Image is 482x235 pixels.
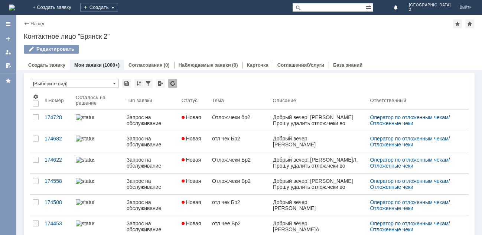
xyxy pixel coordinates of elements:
[74,62,102,68] a: Мои заявки
[370,157,449,163] a: Оператор по отложенным чекам
[45,199,70,205] div: 174508
[370,178,449,184] a: Оператор по отложенным чекам
[33,94,39,100] span: Настройки
[9,4,15,10] img: logo
[182,199,201,205] span: Новая
[212,157,267,163] div: Отлож.чеки Бр2
[73,131,124,152] a: statusbar-100 (1).png
[45,178,70,184] div: 174558
[73,174,124,194] a: statusbar-100 (1).png
[370,220,449,226] a: Оператор по отложенным чекам
[127,136,176,147] div: Запрос на обслуживание
[45,136,70,142] div: 174682
[453,19,462,28] div: Добавить в избранное
[370,136,449,142] a: Оператор по отложенным чекам
[48,98,64,103] div: Номер
[127,157,176,169] div: Запрос на обслуживание
[76,199,94,205] img: statusbar-100 (1).png
[273,98,296,103] div: Описание
[212,178,267,184] div: Отлож.чеки Бр2
[124,110,179,131] a: Запрос на обслуживание
[168,79,177,88] div: Обновлять список
[127,98,152,103] div: Тип заявки
[122,79,131,88] div: Сохранить вид
[103,62,120,68] div: (1000+)
[127,114,176,126] div: Запрос на обслуживание
[182,178,201,184] span: Новая
[370,163,413,169] a: Отложенные чеки
[42,131,73,152] a: 174682
[76,157,94,163] img: statusbar-100 (1).png
[179,195,209,216] a: Новая
[124,174,179,194] a: Запрос на обслуживание
[2,60,14,72] a: Мои согласования
[179,152,209,173] a: Новая
[134,79,143,88] div: Сортировка...
[76,95,115,106] div: Осталось на решение
[370,142,413,147] a: Отложенные чеки
[179,62,231,68] a: Наблюдаемые заявки
[209,152,270,173] a: Отлож.чеки Бр2
[42,195,73,216] a: 174508
[124,91,179,110] th: Тип заявки
[156,79,165,88] div: Экспорт списка
[76,136,94,142] img: statusbar-100 (1).png
[80,3,118,12] div: Создать
[247,62,268,68] a: Карточка
[409,7,451,12] span: 2
[127,199,176,211] div: Запрос на обслуживание
[212,220,267,226] div: отл чее Бр2
[30,21,44,26] a: Назад
[182,114,201,120] span: Новая
[42,152,73,173] a: 174622
[212,136,267,142] div: отл чек Бр2
[370,120,413,126] a: Отложенные чеки
[179,131,209,152] a: Новая
[73,152,124,173] a: statusbar-100 (1).png
[370,220,460,232] div: /
[76,220,94,226] img: statusbar-100 (1).png
[209,91,270,110] th: Тема
[370,178,460,190] div: /
[277,62,324,68] a: Соглашения/Услуги
[370,226,413,232] a: Отложенные чеки
[212,98,224,103] div: Тема
[127,178,176,190] div: Запрос на обслуживание
[182,157,201,163] span: Новая
[45,157,70,163] div: 174622
[179,91,209,110] th: Статус
[370,114,460,126] div: /
[76,114,94,120] img: statusbar-100 (1).png
[45,220,70,226] div: 174453
[124,152,179,173] a: Запрос на обслуживание
[164,62,170,68] div: (0)
[370,98,407,103] div: Ответственный
[370,205,413,211] a: Отложенные чеки
[365,3,373,10] span: Расширенный поиск
[179,174,209,194] a: Новая
[24,33,475,40] div: Контактное лицо "Брянск 2"
[42,91,73,110] th: Номер
[144,79,153,88] div: Фильтрация...
[370,199,449,205] a: Оператор по отложенным чекам
[209,131,270,152] a: отл чек Бр2
[409,3,451,7] span: [GEOGRAPHIC_DATA]
[73,110,124,131] a: statusbar-100 (1).png
[370,199,460,211] div: /
[9,4,15,10] a: Перейти на домашнюю страницу
[333,62,362,68] a: База знаний
[370,157,460,169] div: /
[28,62,65,68] a: Создать заявку
[465,19,474,28] div: Сделать домашней страницей
[124,195,179,216] a: Запрос на обслуживание
[42,110,73,131] a: 174728
[2,46,14,58] a: Мои заявки
[45,114,70,120] div: 174728
[209,174,270,194] a: Отлож.чеки Бр2
[367,91,463,110] th: Ответственный
[42,174,73,194] a: 174558
[128,62,163,68] a: Согласования
[2,33,14,45] a: Создать заявку
[209,110,270,131] a: Отлож.чеки бр2
[370,136,460,147] div: /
